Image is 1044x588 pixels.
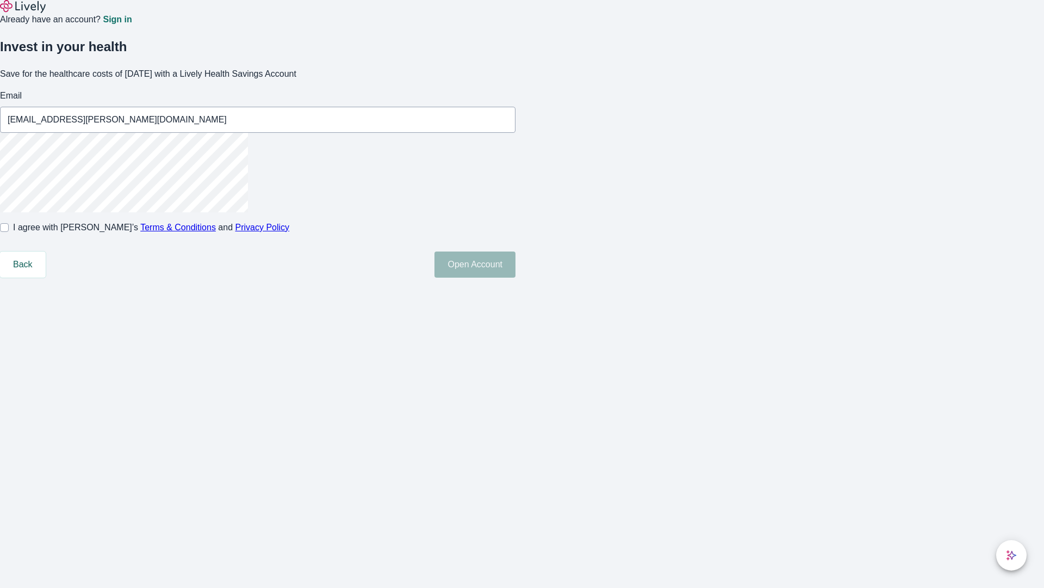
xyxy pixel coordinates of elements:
[235,223,290,232] a: Privacy Policy
[996,540,1027,571] button: chat
[13,221,289,234] span: I agree with [PERSON_NAME]’s and
[140,223,216,232] a: Terms & Conditions
[1006,550,1017,561] svg: Lively AI Assistant
[103,15,132,24] a: Sign in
